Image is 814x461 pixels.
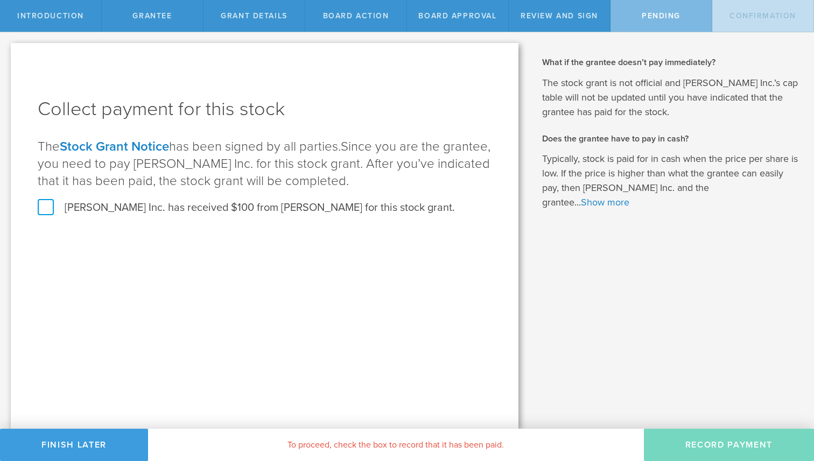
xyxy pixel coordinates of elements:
p: Typically, stock is paid for in cash when the price per share is low. If the price is higher than... [542,152,798,210]
h2: What if the grantee doesn’t pay immediately? [542,56,798,68]
span: Board Action [323,11,389,20]
p: The stock grant is not official and [PERSON_NAME] Inc.’s cap table will not be updated until you ... [542,76,798,119]
span: Grant Details [221,11,287,20]
span: Review and Sign [521,11,598,20]
span: Confirmation [729,11,796,20]
a: Stock Grant Notice [60,139,169,154]
h2: Does the grantee have to pay in cash? [542,133,798,145]
h1: Collect payment for this stock [38,96,492,122]
label: [PERSON_NAME] Inc. has received $100 from [PERSON_NAME] for this stock grant. [38,201,455,215]
span: Pending [642,11,680,20]
span: Grantee [132,11,172,20]
span: To proceed, check the box to record that it has been paid. [287,439,504,450]
span: Since you are the grantee, you need to pay [PERSON_NAME] Inc. for this stock grant. After you’ve ... [38,139,490,189]
span: Introduction [17,11,84,20]
p: The has been signed by all parties. [38,138,492,190]
button: Record Payment [644,429,814,461]
span: Board Approval [418,11,496,20]
a: Show more [581,196,629,208]
iframe: Chat Widget [760,377,814,429]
